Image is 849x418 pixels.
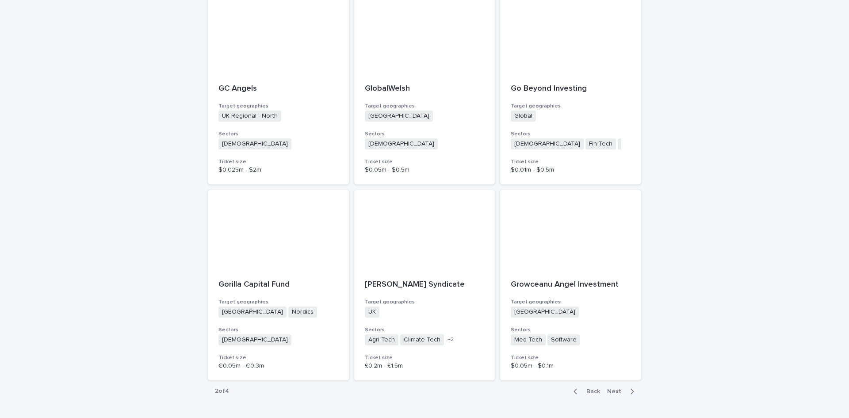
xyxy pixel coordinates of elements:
h3: Ticket size [218,354,338,361]
h3: Sectors [218,130,338,138]
span: UK [365,307,379,318]
span: [DEMOGRAPHIC_DATA] [511,138,584,150]
p: Go Beyond Investing [511,84,631,94]
button: Back [566,387,604,395]
span: [GEOGRAPHIC_DATA] [365,111,433,122]
h3: Sectors [365,130,485,138]
p: Growceanu Angel Investment [511,280,631,290]
h3: Ticket size [365,354,485,361]
span: [DEMOGRAPHIC_DATA] [365,138,438,150]
h3: Ticket size [218,158,338,165]
span: + 2 [447,337,454,342]
span: Global [511,111,536,122]
span: UK Regional - North [218,111,281,122]
span: [GEOGRAPHIC_DATA] [218,307,287,318]
h3: Ticket size [511,158,631,165]
span: Healthcare [618,138,656,150]
span: Software [547,334,580,345]
h3: Target geographies [218,103,338,110]
span: $0.025m - $2m [218,167,261,173]
h3: Sectors [365,326,485,334]
h3: Target geographies [218,299,338,306]
span: $0.01m - $0.5m [511,167,554,173]
h3: Sectors [218,326,338,334]
h3: Ticket size [365,158,485,165]
span: €0.05m - €0.3m [218,363,264,369]
span: Climate Tech [400,334,444,345]
button: Next [604,387,641,395]
h3: Sectors [511,326,631,334]
span: Nordics [288,307,317,318]
a: Gorilla Capital FundTarget geographies[GEOGRAPHIC_DATA]NordicsSectors[DEMOGRAPHIC_DATA]Ticket siz... [208,190,349,380]
h3: Target geographies [365,103,485,110]
span: Med Tech [511,334,546,345]
span: [DEMOGRAPHIC_DATA] [218,138,291,150]
p: 2 of 4 [208,380,236,402]
h3: Target geographies [365,299,485,306]
span: Next [607,388,627,395]
h3: Target geographies [511,299,631,306]
span: $0.05m - $0.5m [365,167,409,173]
h3: Sectors [511,130,631,138]
p: GC Angels [218,84,338,94]
span: Back [581,388,600,395]
span: [GEOGRAPHIC_DATA] [511,307,579,318]
a: [PERSON_NAME] SyndicateTarget geographiesUKSectorsAgri TechClimate Tech+2Ticket size£0.2m - £1.5m [354,190,495,380]
span: £0.2m - £1.5m [365,363,403,369]
span: $0.05m - $0.1m [511,363,554,369]
p: GlobalWelsh [365,84,485,94]
h3: Ticket size [511,354,631,361]
span: Agri Tech [365,334,398,345]
span: Fin Tech [585,138,616,150]
a: Growceanu Angel InvestmentTarget geographies[GEOGRAPHIC_DATA]SectorsMed TechSoftwareTicket size$0... [500,190,641,380]
span: [DEMOGRAPHIC_DATA] [218,334,291,345]
p: Gorilla Capital Fund [218,280,338,290]
h3: Target geographies [511,103,631,110]
p: [PERSON_NAME] Syndicate [365,280,485,290]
